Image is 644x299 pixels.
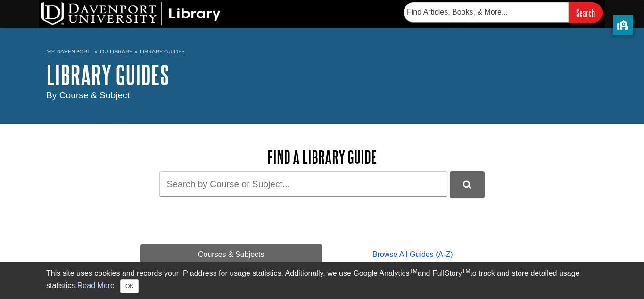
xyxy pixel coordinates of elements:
[46,45,598,60] nav: breadcrumb
[100,48,132,55] a: DU Library
[77,282,115,290] a: Read More
[404,2,569,22] input: Find Articles, Books, & More...
[159,171,447,196] input: Search by Course or Subject...
[613,15,633,35] button: privacy banner
[569,2,603,23] input: Search
[462,268,470,274] sup: TM
[46,268,598,293] div: This site uses cookies and records your IP address for usage statistics. Additionally, we use Goo...
[41,2,221,25] img: DU Library
[463,180,471,189] i: Search Library Guides
[140,48,185,55] a: Library Guides
[46,48,90,56] a: My Davenport
[46,89,598,103] div: By Course & Subject
[120,279,139,293] button: Close
[140,244,322,265] a: Courses & Subjects
[140,147,504,167] h2: Find a Library Guide
[409,268,417,274] sup: TM
[46,60,598,89] h1: Library Guides
[322,244,504,265] a: Browse All Guides (A-Z)
[404,2,603,23] form: Searches DU Library's articles, books, and more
